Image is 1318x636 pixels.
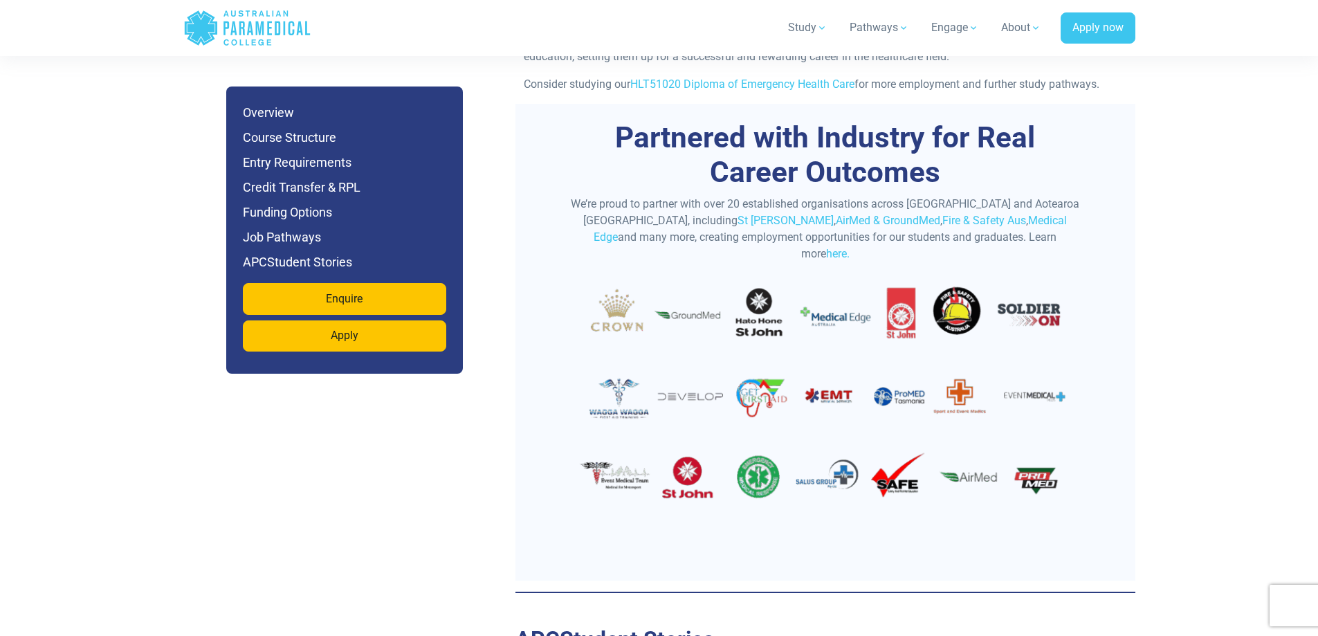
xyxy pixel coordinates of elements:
[183,6,311,51] a: Australian Paramedical College
[826,247,850,260] a: here.
[993,8,1050,47] a: About
[942,214,1026,227] a: Fire & Safety Aus
[841,8,917,47] a: Pathways
[738,214,834,227] a: St [PERSON_NAME]
[524,76,1127,93] p: Consider studying our for more employment and further study pathways.
[836,214,940,227] a: AirMed & GroundMed
[780,8,836,47] a: Study
[1061,12,1135,44] a: Apply now
[569,120,1081,190] h3: Partnered with Industry for Real Career Outcomes
[569,196,1081,262] p: We’re proud to partner with over 20 established organisations across [GEOGRAPHIC_DATA] and Aotear...
[630,78,854,91] a: HLT51020 Diploma of Emergency Health Care
[923,8,987,47] a: Engage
